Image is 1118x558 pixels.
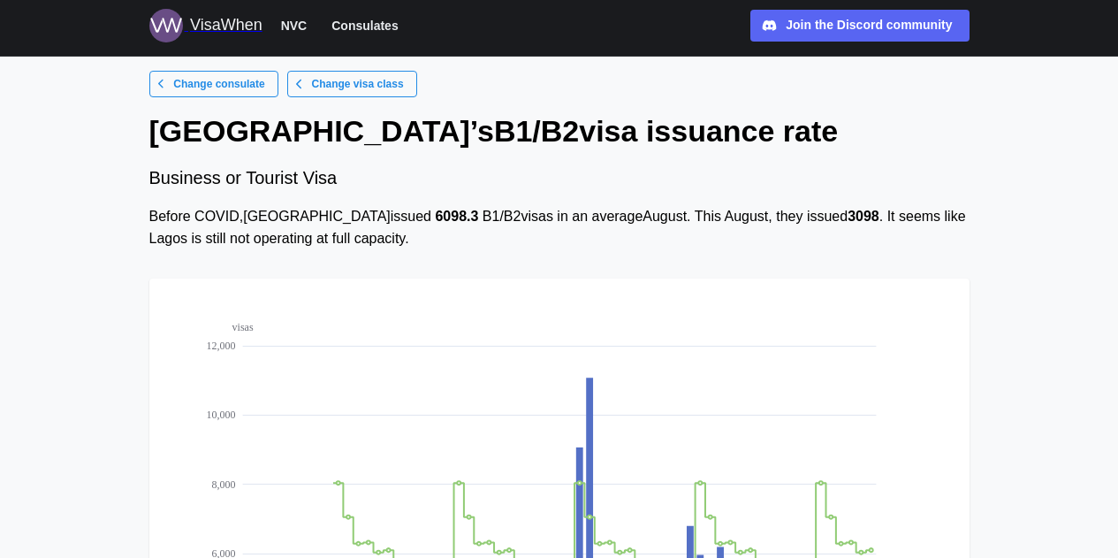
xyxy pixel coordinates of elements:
button: NVC [273,14,316,37]
strong: 3098 [848,209,879,224]
span: NVC [281,15,308,36]
div: VisaWhen [190,13,262,38]
div: Business or Tourist Visa [149,164,970,192]
span: Consulates [331,15,398,36]
span: Change consulate [173,72,264,96]
text: 8,000 [211,478,235,490]
text: visas [232,321,253,333]
a: Change visa class [287,71,417,97]
span: Change visa class [312,72,404,96]
h1: [GEOGRAPHIC_DATA] ’s B1/B2 visa issuance rate [149,111,970,150]
a: Join the Discord community [750,10,970,42]
a: Logo for VisaWhen VisaWhen [149,9,262,42]
text: 10,000 [206,409,235,421]
a: Change consulate [149,71,278,97]
div: Join the Discord community [786,16,952,35]
div: Before COVID, [GEOGRAPHIC_DATA] issued B1/B2 visas in an average August . This August , they issu... [149,206,970,250]
img: Logo for VisaWhen [149,9,183,42]
button: Consulates [323,14,406,37]
text: 12,000 [206,340,235,352]
strong: 6098.3 [435,209,478,224]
